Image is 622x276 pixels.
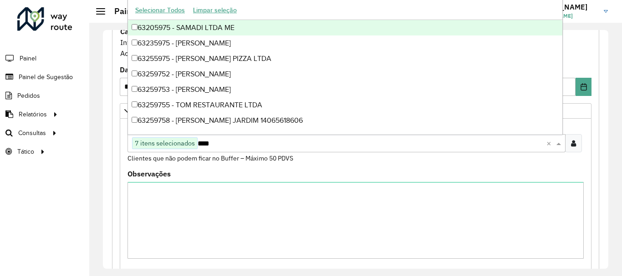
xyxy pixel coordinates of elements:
[529,3,597,11] h3: [PERSON_NAME]
[128,128,562,144] div: 63259759 - BAR E LANCHONETE CAR
[128,82,562,97] div: 63259753 - [PERSON_NAME]
[120,25,591,59] div: Informe a data de inicio, fim e preencha corretamente os campos abaixo. Ao final, você irá pré-vi...
[128,97,562,113] div: 63259755 - TOM RESTAURANTE LTDA
[189,3,241,17] button: Limpar seleção
[133,138,197,149] span: 7 itens selecionados
[576,78,591,96] button: Choose Date
[19,72,73,82] span: Painel de Sugestão
[128,35,562,51] div: 63235975 - [PERSON_NAME]
[19,110,47,119] span: Relatórios
[120,119,591,271] div: Priorizar Cliente - Não podem ficar no buffer
[120,64,203,75] label: Data de Vigência Inicial
[105,6,244,16] h2: Painel de Sugestão - Criar registro
[128,66,562,82] div: 63259752 - [PERSON_NAME]
[128,51,562,66] div: 63255975 - [PERSON_NAME] PIZZA LTDA
[127,168,171,179] label: Observações
[17,91,40,100] span: Pedidos
[127,154,293,162] small: Clientes que não podem ficar no Buffer – Máximo 50 PDVS
[120,27,270,36] strong: Cadastro Painel de sugestão de roteirização:
[120,103,591,119] a: Priorizar Cliente - Não podem ficar no buffer
[128,20,562,35] div: 63205975 - SAMADI LTDA ME
[546,138,554,149] span: Clear all
[18,128,46,138] span: Consultas
[20,54,36,63] span: Painel
[128,113,562,128] div: 63259758 - [PERSON_NAME] JARDIM 14065618606
[17,147,34,156] span: Tático
[131,3,189,17] button: Selecionar Todos
[529,12,597,20] span: [PERSON_NAME]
